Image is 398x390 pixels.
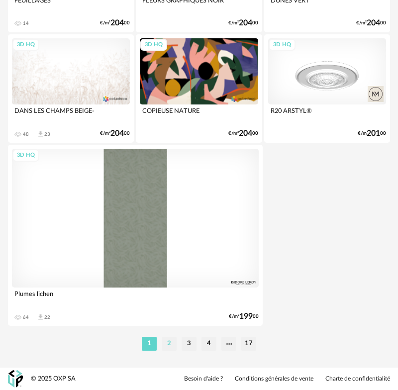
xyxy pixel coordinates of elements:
[367,130,380,137] span: 201
[23,20,29,26] div: 14
[110,130,124,137] span: 204
[23,131,29,137] div: 48
[100,20,130,26] div: €/m² 00
[228,130,258,137] div: €/m² 00
[269,39,296,51] div: 3D HQ
[229,313,259,320] div: €/m² 00
[12,39,39,51] div: 3D HQ
[12,104,130,124] div: DANS LES CHAMPS BEIGE-
[239,20,252,26] span: 204
[100,130,130,137] div: €/m² 00
[356,20,386,26] div: €/m² 00
[239,130,252,137] span: 204
[142,337,157,351] li: 1
[37,313,44,321] span: Download icon
[136,34,262,143] a: 3D HQ COPIEUSE NATURE €/m²20400
[37,130,44,138] span: Download icon
[31,375,76,383] div: © 2025 OXP SA
[8,370,23,388] img: OXP
[162,337,177,351] li: 2
[23,314,29,320] div: 64
[358,130,386,137] div: €/m 00
[235,375,313,383] a: Conditions générales de vente
[44,314,50,320] div: 22
[239,313,253,320] span: 199
[12,288,259,307] div: Plumes lichen
[182,337,197,351] li: 3
[367,20,380,26] span: 204
[140,39,167,51] div: 3D HQ
[264,34,390,143] a: 3D HQ R20 ARSTYL® €/m20100
[8,145,263,326] a: 3D HQ Plumes lichen 64 Download icon 22 €/m²19900
[325,375,390,383] a: Charte de confidentialité
[201,337,216,351] li: 4
[110,20,124,26] span: 204
[268,104,386,124] div: R20 ARSTYL®
[228,20,258,26] div: €/m² 00
[140,104,258,124] div: COPIEUSE NATURE
[184,375,223,383] a: Besoin d'aide ?
[8,34,134,143] a: 3D HQ DANS LES CHAMPS BEIGE- 48 Download icon 23 €/m²20400
[44,131,50,137] div: 23
[241,337,256,351] li: 17
[12,149,39,162] div: 3D HQ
